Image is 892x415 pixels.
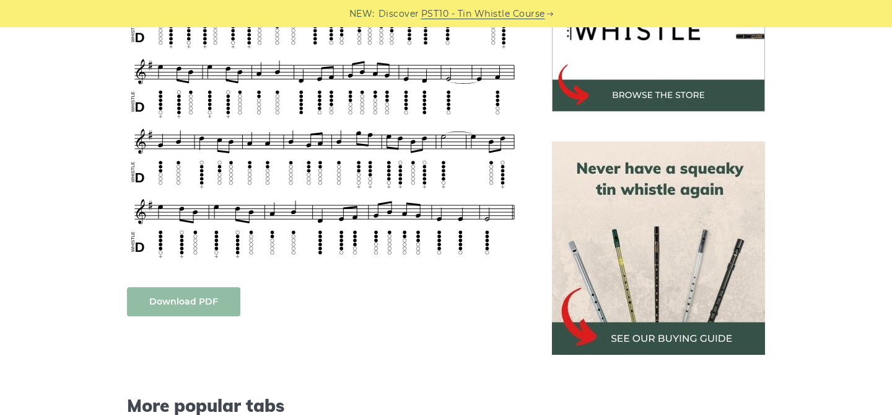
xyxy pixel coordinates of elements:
img: tin whistle buying guide [552,141,765,355]
a: PST10 - Tin Whistle Course [421,7,545,21]
span: NEW: [349,7,375,21]
a: Download PDF [127,287,240,316]
span: Discover [378,7,419,21]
